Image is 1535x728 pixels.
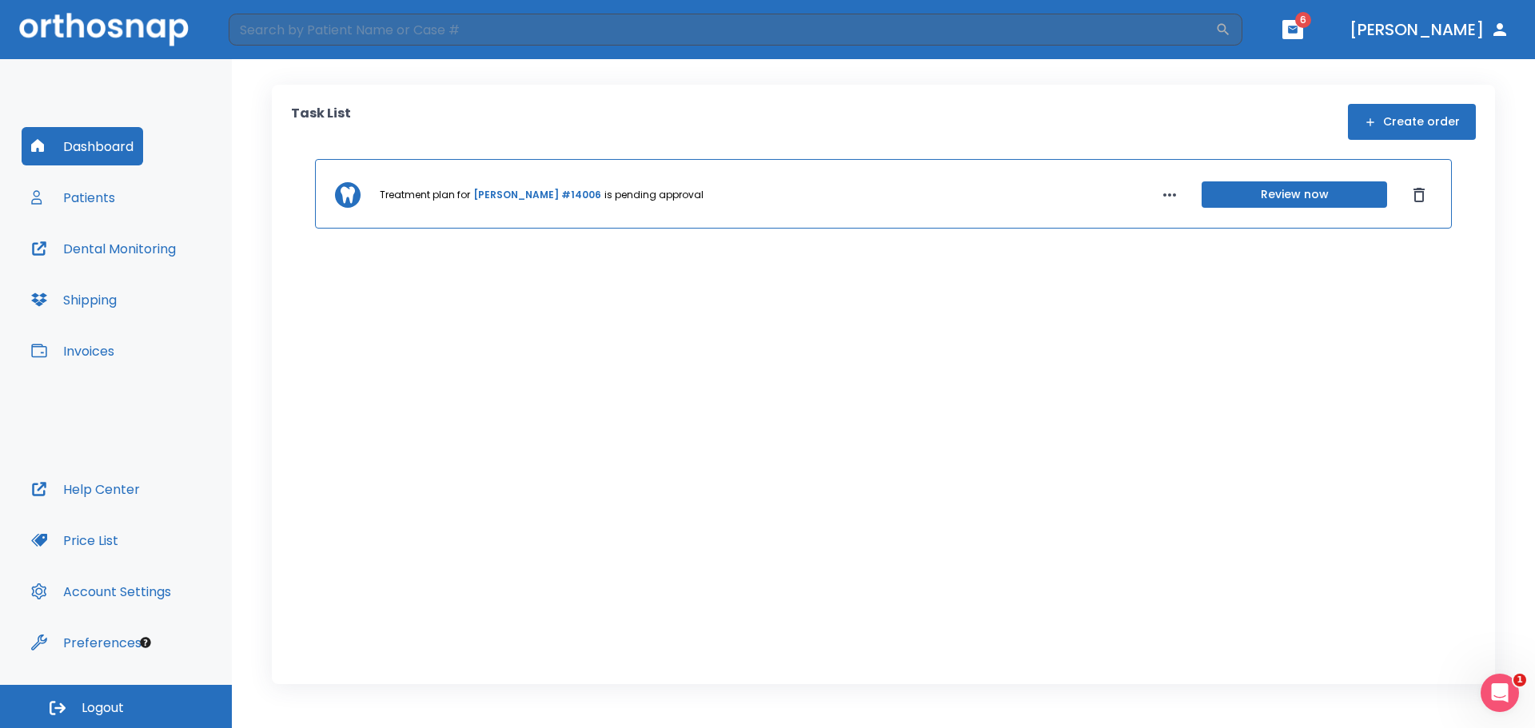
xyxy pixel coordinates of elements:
[1343,15,1516,44] button: [PERSON_NAME]
[473,188,601,202] a: [PERSON_NAME] #14006
[229,14,1215,46] input: Search by Patient Name or Case #
[22,521,128,559] button: Price List
[1406,182,1432,208] button: Dismiss
[22,280,126,319] button: Shipping
[22,623,151,662] button: Preferences
[380,188,470,202] p: Treatment plan for
[138,635,153,650] div: Tooltip anchor
[604,188,704,202] p: is pending approval
[1513,674,1526,686] span: 1
[1348,104,1476,140] button: Create order
[1481,674,1519,712] iframe: Intercom live chat
[1295,12,1311,28] span: 6
[19,13,189,46] img: Orthosnap
[22,229,185,268] button: Dental Monitoring
[82,699,124,717] span: Logout
[22,470,150,508] button: Help Center
[22,572,181,611] button: Account Settings
[22,332,124,370] button: Invoices
[22,178,125,217] button: Patients
[22,127,143,165] button: Dashboard
[291,104,351,140] p: Task List
[1202,181,1387,208] button: Review now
